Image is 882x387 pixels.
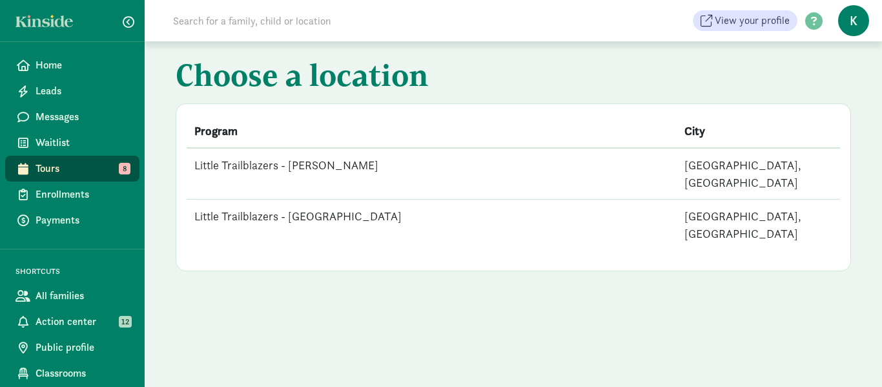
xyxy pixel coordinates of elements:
[677,148,840,200] td: [GEOGRAPHIC_DATA], [GEOGRAPHIC_DATA]
[36,288,129,304] span: All families
[36,135,129,151] span: Waitlist
[36,83,129,99] span: Leads
[5,104,139,130] a: Messages
[187,200,677,251] td: Little Trailblazers - [GEOGRAPHIC_DATA]
[5,156,139,182] a: Tours 8
[187,114,677,148] th: Program
[119,163,130,174] span: 8
[187,148,677,200] td: Little Trailblazers - [PERSON_NAME]
[5,309,139,335] a: Action center 12
[36,366,129,381] span: Classrooms
[36,109,129,125] span: Messages
[677,114,840,148] th: City
[677,200,840,251] td: [GEOGRAPHIC_DATA], [GEOGRAPHIC_DATA]
[5,283,139,309] a: All families
[693,10,797,31] a: View your profile
[36,58,129,73] span: Home
[838,5,869,36] span: K
[5,78,139,104] a: Leads
[36,340,129,355] span: Public profile
[5,207,139,233] a: Payments
[176,57,851,98] h1: Choose a location
[715,13,790,28] span: View your profile
[165,8,528,34] input: Search for a family, child or location
[36,161,129,176] span: Tours
[5,361,139,386] a: Classrooms
[36,187,129,202] span: Enrollments
[5,335,139,361] a: Public profile
[36,314,129,329] span: Action center
[5,52,139,78] a: Home
[119,316,132,328] span: 12
[36,213,129,228] span: Payments
[5,130,139,156] a: Waitlist
[817,325,882,387] iframe: Chat Widget
[5,182,139,207] a: Enrollments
